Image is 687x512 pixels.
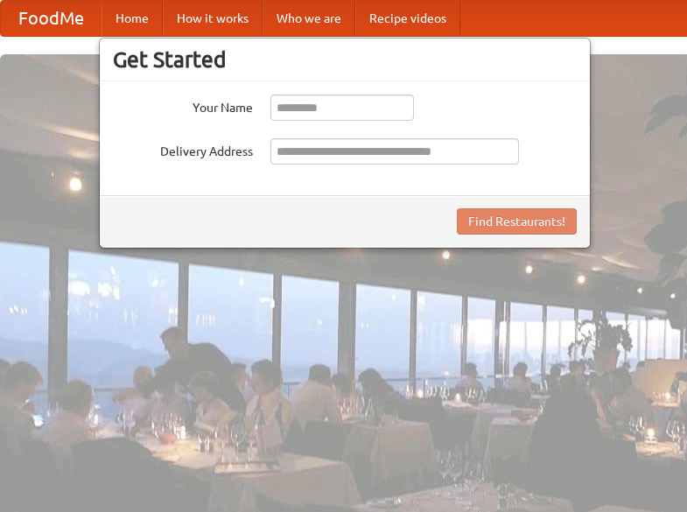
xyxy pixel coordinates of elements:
[113,95,253,116] label: Your Name
[457,208,577,235] button: Find Restaurants!
[163,1,263,36] a: How it works
[263,1,355,36] a: Who we are
[113,46,577,73] h3: Get Started
[355,1,460,36] a: Recipe videos
[113,138,253,160] label: Delivery Address
[102,1,163,36] a: Home
[1,1,102,36] a: FoodMe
